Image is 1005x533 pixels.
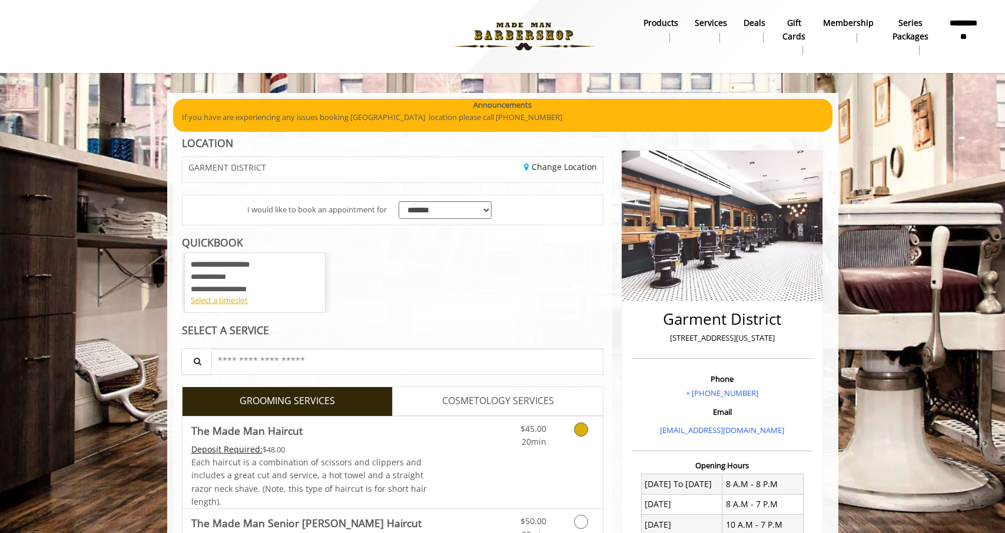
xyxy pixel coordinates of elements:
[644,16,678,29] b: products
[882,15,939,58] a: Series packagesSeries packages
[632,461,812,469] h3: Opening Hours
[191,515,422,531] b: The Made Man Senior [PERSON_NAME] Haircut
[473,99,532,111] b: Announcements
[520,423,546,434] span: $45.00
[443,4,605,69] img: Made Man Barbershop logo
[520,515,546,527] span: $50.00
[722,474,804,494] td: 8 A.M - 8 P.M
[191,457,427,507] span: Each haircut is a combination of scissors and clippers and includes a great cut and service, a ho...
[815,15,882,45] a: MembershipMembership
[641,474,722,494] td: [DATE] To [DATE]
[188,163,266,172] span: GARMENT DISTRICT
[744,16,765,29] b: Deals
[182,136,233,150] b: LOCATION
[442,394,554,409] span: COSMETOLOGY SERVICES
[635,311,810,328] h2: Garment District
[191,444,263,455] span: This service needs some Advance to be paid before we block your appointment
[247,204,387,216] span: I would like to book an appointment for
[191,443,428,456] div: $48.00
[635,408,810,416] h3: Email
[524,161,597,172] a: Change Location
[182,235,243,249] b: QUICKBOOK
[182,325,604,336] div: SELECT A SERVICE
[240,394,335,409] span: GROOMING SERVICES
[522,436,546,447] span: 20min
[191,294,319,307] div: Select a timeslot
[686,15,735,45] a: ServicesServices
[695,16,727,29] b: Services
[782,16,806,43] b: gift cards
[181,348,212,375] button: Service Search
[722,494,804,514] td: 8 A.M - 7 P.M
[890,16,931,43] b: Series packages
[660,425,784,435] a: [EMAIL_ADDRESS][DOMAIN_NAME]
[635,15,686,45] a: Productsproducts
[735,15,774,45] a: DealsDeals
[635,375,810,383] h3: Phone
[635,332,810,344] p: [STREET_ADDRESS][US_STATE]
[774,15,814,58] a: Gift cardsgift cards
[823,16,874,29] b: Membership
[191,422,303,439] b: The Made Man Haircut
[641,494,722,514] td: [DATE]
[182,111,824,124] p: If you have are experiencing any issues booking [GEOGRAPHIC_DATA] location please call [PHONE_NUM...
[686,388,758,398] a: + [PHONE_NUMBER]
